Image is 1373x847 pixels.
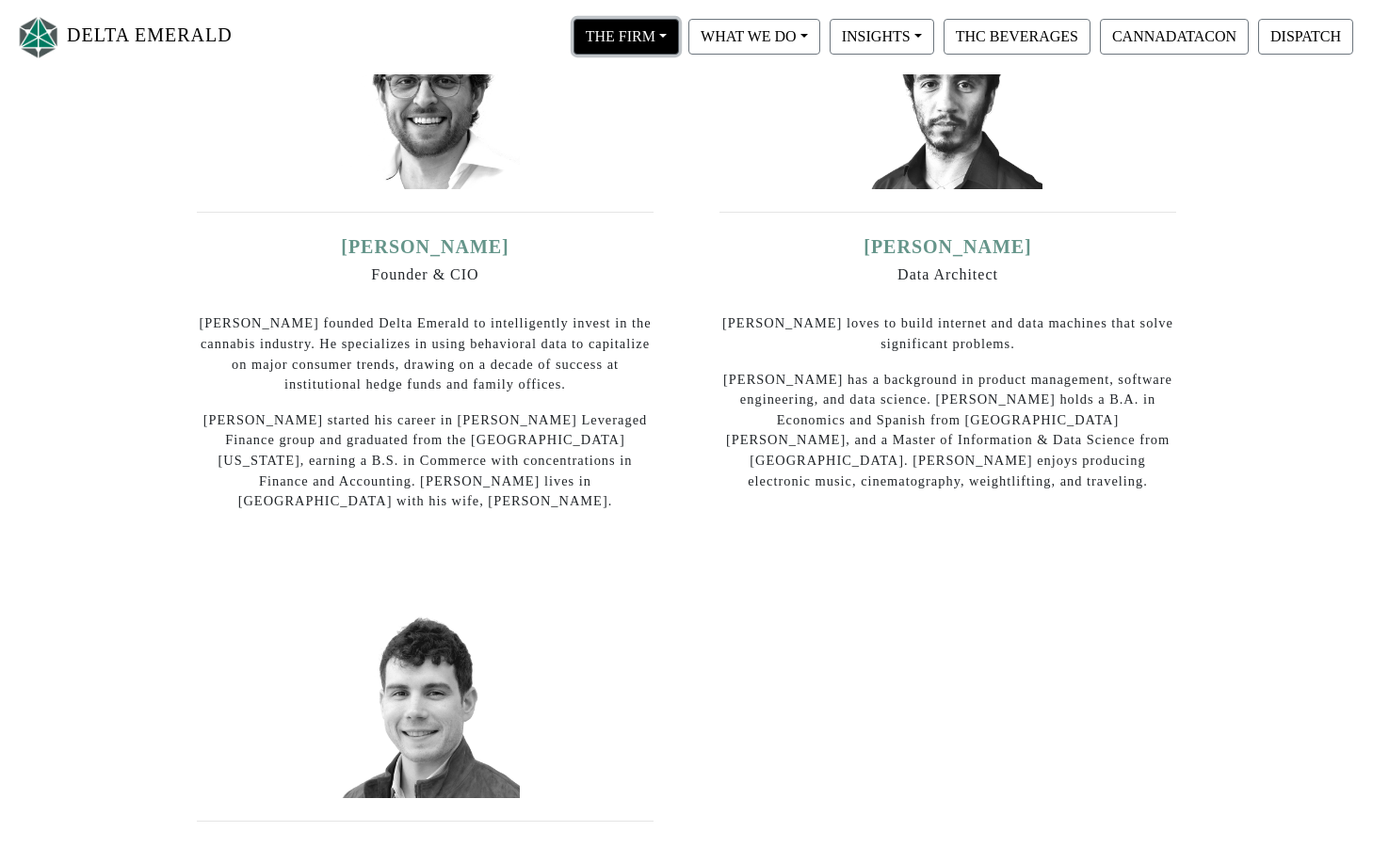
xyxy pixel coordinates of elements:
h6: Founder & CIO [197,265,654,283]
a: DISPATCH [1253,27,1358,43]
a: [PERSON_NAME] [341,236,509,257]
a: [PERSON_NAME] [864,236,1032,257]
p: [PERSON_NAME] has a background in product management, software engineering, and data science. [PE... [719,370,1176,492]
a: CANNADATACON [1095,27,1253,43]
button: CANNADATACON [1100,19,1249,55]
button: DISPATCH [1258,19,1353,55]
button: THE FIRM [573,19,679,55]
img: Logo [15,12,62,62]
a: DELTA EMERALD [15,8,233,67]
img: ian [331,1,520,189]
h6: Data Architect [719,265,1176,283]
a: THC BEVERAGES [939,27,1095,43]
p: [PERSON_NAME] loves to build internet and data machines that solve significant problems. [719,313,1176,354]
p: [PERSON_NAME] founded Delta Emerald to intelligently invest in the cannabis industry. He speciali... [197,313,654,394]
img: david [854,1,1042,189]
button: INSIGHTS [830,19,934,55]
p: [PERSON_NAME] started his career in [PERSON_NAME] Leveraged Finance group and graduated from the ... [197,410,654,512]
img: mike [331,610,520,798]
button: WHAT WE DO [688,19,820,55]
button: THC BEVERAGES [944,19,1090,55]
